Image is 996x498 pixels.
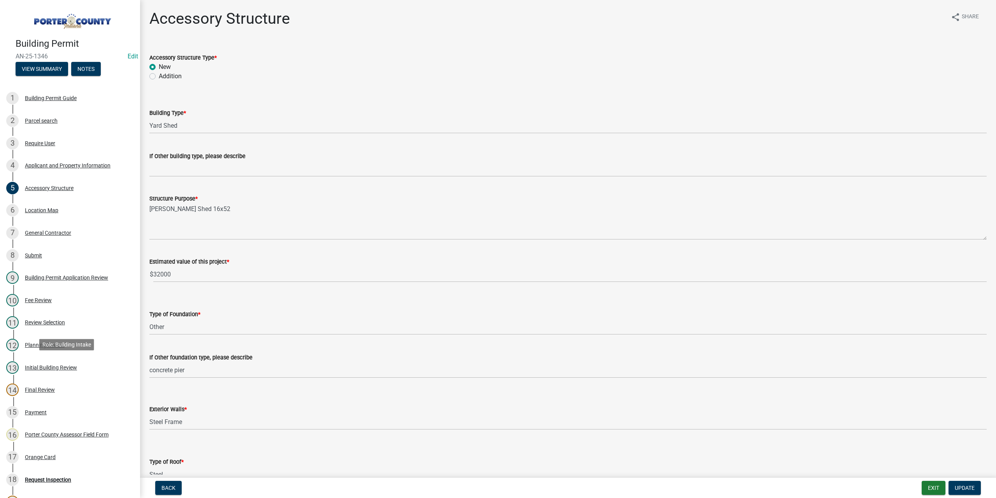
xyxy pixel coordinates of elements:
div: 4 [6,159,19,172]
span: Share [962,12,979,22]
label: If Other foundation type, please describe [149,355,253,361]
div: 15 [6,406,19,419]
div: 12 [6,339,19,351]
div: 11 [6,316,19,329]
label: New [159,62,171,72]
span: Back [161,485,175,491]
div: Accessory Structure [25,185,74,191]
button: Notes [71,62,101,76]
div: Planning Review [25,342,65,348]
div: Role: Building Intake [39,339,94,350]
div: 16 [6,428,19,441]
div: Submit [25,253,42,258]
div: Request Inspection [25,477,71,482]
div: Parcel search [25,118,58,123]
div: 7 [6,227,19,239]
button: Back [155,481,182,495]
button: Exit [922,481,945,495]
div: 5 [6,182,19,194]
img: Porter County, Indiana [16,8,128,30]
div: Payment [25,410,47,415]
div: 6 [6,204,19,216]
h1: Accessory Structure [149,9,290,28]
label: Exterior Walls [149,407,187,412]
div: 8 [6,249,19,262]
label: Structure Purpose [149,196,198,202]
button: shareShare [945,9,985,25]
div: Applicant and Property Information [25,163,110,168]
label: Type of Roof [149,459,184,465]
button: View Summary [16,62,68,76]
label: Addition [159,72,182,81]
div: Fee Review [25,297,52,303]
div: 18 [6,473,19,486]
wm-modal-confirm: Summary [16,66,68,72]
div: 17 [6,451,19,463]
div: Building Permit Application Review [25,275,108,280]
div: Review Selection [25,320,65,325]
span: AN-25-1346 [16,53,124,60]
div: Location Map [25,208,58,213]
span: $ [149,266,154,282]
div: Require User [25,141,55,146]
label: Estimated value of this project [149,259,229,265]
wm-modal-confirm: Edit Application Number [128,53,138,60]
div: 1 [6,92,19,104]
div: 10 [6,294,19,306]
div: 9 [6,271,19,284]
div: Building Permit Guide [25,95,77,101]
wm-modal-confirm: Notes [71,66,101,72]
div: 3 [6,137,19,150]
div: Porter County Assessor Field Form [25,432,109,437]
label: If Other building type, please describe [149,154,245,159]
i: share [951,12,960,22]
div: General Contractor [25,230,71,236]
label: Accessory Structure Type [149,55,217,61]
div: 13 [6,361,19,374]
div: 14 [6,384,19,396]
h4: Building Permit [16,38,134,49]
span: Update [955,485,975,491]
div: Orange Card [25,454,56,460]
label: Building Type [149,111,186,116]
div: Final Review [25,387,55,392]
div: Initial Building Review [25,365,77,370]
label: Type of Foundation [149,312,200,317]
button: Update [949,481,981,495]
div: 2 [6,114,19,127]
a: Edit [128,53,138,60]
